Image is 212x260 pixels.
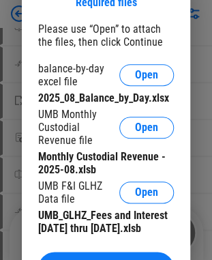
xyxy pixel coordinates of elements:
button: Open [119,117,174,139]
button: Open [119,182,174,203]
div: UMB F&I GLHZ Data file [38,179,119,205]
div: Please use “Open” to attach the files, then click Continue [38,23,174,48]
button: Open [119,64,174,86]
div: 2025_08_Balance_by_Day.xlsx [38,91,174,104]
span: Open [135,122,158,133]
div: Monthly Custodial Revenue - 2025-08.xlsb [38,150,174,176]
div: UMB_GLHZ_Fees and Interest [DATE] thru [DATE].xlsb [38,209,174,235]
div: UMB Monthly Custodial Revenue file [38,108,119,147]
span: Open [135,70,158,81]
span: Open [135,187,158,198]
div: balance-by-day excel file [38,62,119,88]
